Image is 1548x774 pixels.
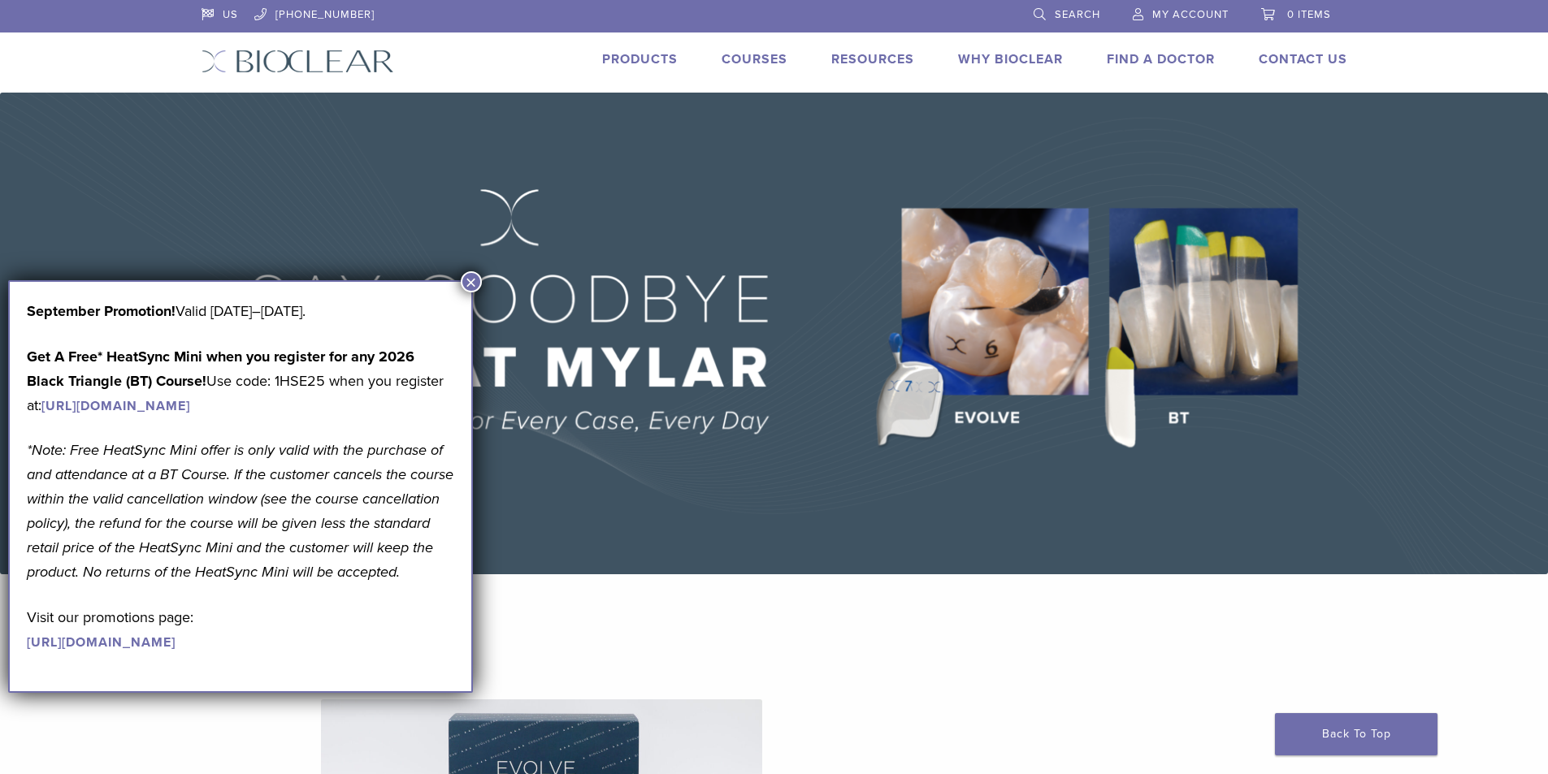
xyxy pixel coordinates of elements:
[461,271,482,292] button: Close
[41,398,190,414] a: [URL][DOMAIN_NAME]
[1107,51,1215,67] a: Find A Doctor
[27,299,454,323] p: Valid [DATE]–[DATE].
[27,302,176,320] b: September Promotion!
[27,634,176,651] a: [URL][DOMAIN_NAME]
[602,51,678,67] a: Products
[1055,8,1100,21] span: Search
[958,51,1063,67] a: Why Bioclear
[202,50,394,73] img: Bioclear
[27,344,454,417] p: Use code: 1HSE25 when you register at:
[722,51,787,67] a: Courses
[1259,51,1347,67] a: Contact Us
[1152,8,1229,21] span: My Account
[27,348,414,390] strong: Get A Free* HeatSync Mini when you register for any 2026 Black Triangle (BT) Course!
[1275,713,1437,755] a: Back To Top
[27,441,453,581] em: *Note: Free HeatSync Mini offer is only valid with the purchase of and attendance at a BT Course....
[831,51,914,67] a: Resources
[1287,8,1331,21] span: 0 items
[27,605,454,654] p: Visit our promotions page:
